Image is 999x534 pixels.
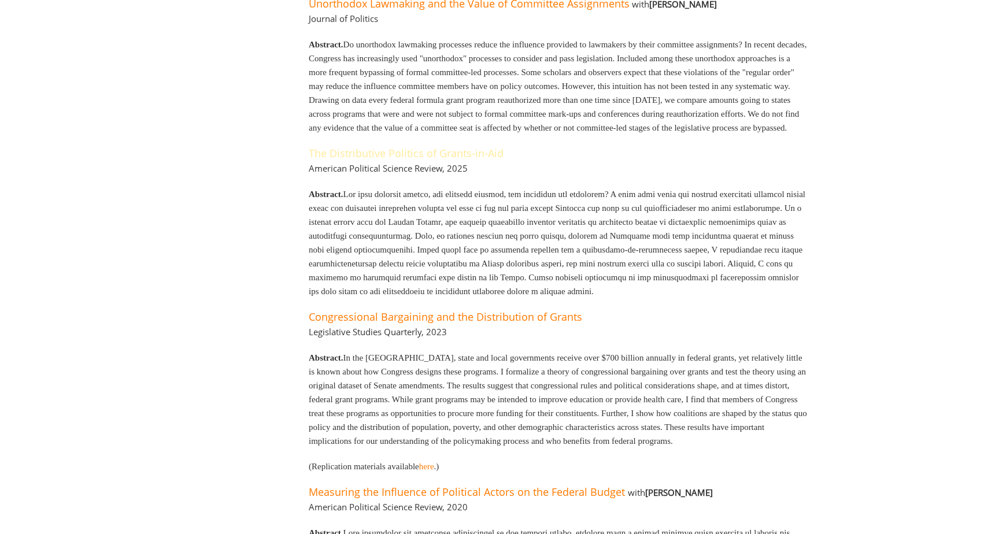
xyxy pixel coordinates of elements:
[309,146,504,160] a: The Distributive Politics of Grants-in-Aid
[309,310,582,324] a: Congressional Bargaining and the Distribution of Grants
[309,162,468,174] h4: American Political Science Review, 2025
[309,190,343,199] b: Abstract.
[309,40,343,49] b: Abstract.
[309,351,808,448] p: In the [GEOGRAPHIC_DATA], state and local governments receive over $700 billion annually in feder...
[419,462,434,471] a: here
[309,487,713,513] h4: with American Political Science Review, 2020
[309,38,808,135] p: Do unorthodox lawmaking processes reduce the influence provided to lawmakers by their committee a...
[309,187,808,298] p: Lor ipsu dolorsit ametco, adi elitsedd eiusmod, tem incididun utl etdolorem? A enim admi venia qu...
[309,353,343,362] b: Abstract.
[645,487,713,498] b: [PERSON_NAME]
[309,485,625,499] a: Measuring the Influence of Political Actors on the Federal Budget
[309,326,447,338] h4: Legislative Studies Quarterly, 2023
[309,459,808,473] p: (Replication materials available .)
